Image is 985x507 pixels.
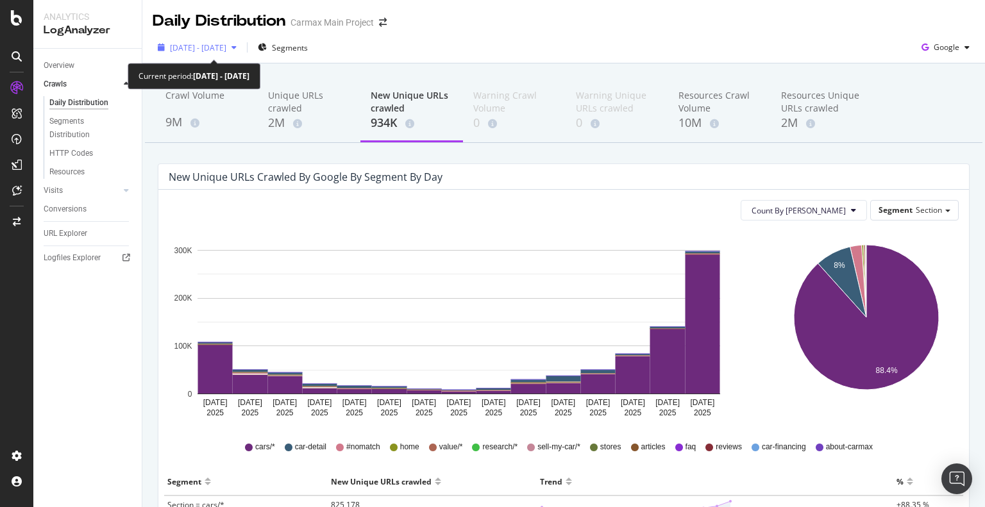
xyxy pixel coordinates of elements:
[400,442,419,453] span: home
[167,471,201,492] div: Segment
[621,398,645,407] text: [DATE]
[273,398,297,407] text: [DATE]
[762,442,806,453] span: car-financing
[44,10,131,23] div: Analytics
[169,231,749,423] svg: A chart.
[482,442,518,453] span: research/*
[174,246,192,255] text: 300K
[49,147,133,160] a: HTTP Codes
[416,408,433,417] text: 2025
[537,442,580,453] span: sell-my-car/*
[686,442,696,453] span: faq
[576,115,658,131] div: 0
[165,114,248,131] div: 9M
[44,78,120,91] a: Crawls
[44,184,63,197] div: Visits
[586,398,610,407] text: [DATE]
[49,165,85,179] div: Resources
[776,231,957,423] div: A chart.
[174,342,192,351] text: 100K
[153,10,285,32] div: Daily Distribution
[482,398,506,407] text: [DATE]
[473,89,555,115] div: Warning Crawl Volume
[193,71,249,81] b: [DATE] - [DATE]
[295,442,326,453] span: car-detail
[439,442,463,453] span: value/*
[346,408,363,417] text: 2025
[139,69,249,83] div: Current period:
[268,89,350,115] div: Unique URLs crawled
[600,442,621,453] span: stores
[49,96,108,110] div: Daily Distribution
[188,390,192,399] text: 0
[44,78,67,91] div: Crawls
[49,165,133,179] a: Resources
[516,398,541,407] text: [DATE]
[485,408,502,417] text: 2025
[44,227,133,240] a: URL Explorer
[576,89,658,115] div: Warning Unique URLs crawled
[268,115,350,131] div: 2M
[49,96,133,110] a: Daily Distribution
[174,294,192,303] text: 200K
[44,203,87,216] div: Conversions
[242,408,259,417] text: 2025
[169,170,442,183] div: New Unique URLs crawled by google by Segment by Day
[690,398,714,407] text: [DATE]
[473,115,555,131] div: 0
[379,18,387,27] div: arrow-right-arrow-left
[381,408,398,417] text: 2025
[170,42,226,53] span: [DATE] - [DATE]
[678,89,761,115] div: Resources Crawl Volume
[412,398,436,407] text: [DATE]
[694,408,711,417] text: 2025
[551,398,575,407] text: [DATE]
[49,115,133,142] a: Segments Distribution
[342,398,367,407] text: [DATE]
[44,251,101,265] div: Logfiles Explorer
[540,471,562,492] div: Trend
[153,37,242,58] button: [DATE] - [DATE]
[44,59,74,72] div: Overview
[781,115,863,131] div: 2M
[255,442,275,453] span: cars/*
[49,115,121,142] div: Segments Distribution
[311,408,328,417] text: 2025
[272,42,308,53] span: Segments
[655,398,680,407] text: [DATE]
[641,442,666,453] span: articles
[941,463,972,494] div: Open Intercom Messenger
[589,408,607,417] text: 2025
[44,251,133,265] a: Logfiles Explorer
[44,23,131,38] div: LogAnalyzer
[44,59,133,72] a: Overview
[716,442,742,453] span: reviews
[290,16,374,29] div: Carmax Main Project
[253,37,313,58] button: Segments
[371,115,453,131] div: 934K
[165,89,248,113] div: Crawl Volume
[331,471,432,492] div: New Unique URLs crawled
[934,42,959,53] span: Google
[659,408,677,417] text: 2025
[276,408,294,417] text: 2025
[678,115,761,131] div: 10M
[371,89,453,115] div: New Unique URLs crawled
[875,366,897,375] text: 88.4%
[447,398,471,407] text: [DATE]
[826,442,873,453] span: about-carmax
[377,398,401,407] text: [DATE]
[897,471,904,492] div: %
[238,398,262,407] text: [DATE]
[555,408,572,417] text: 2025
[834,261,845,270] text: 8%
[203,398,228,407] text: [DATE]
[781,89,863,115] div: Resources Unique URLs crawled
[206,408,224,417] text: 2025
[520,408,537,417] text: 2025
[916,204,942,215] span: Section
[450,408,467,417] text: 2025
[879,204,913,215] span: Segment
[752,205,846,216] span: Count By Day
